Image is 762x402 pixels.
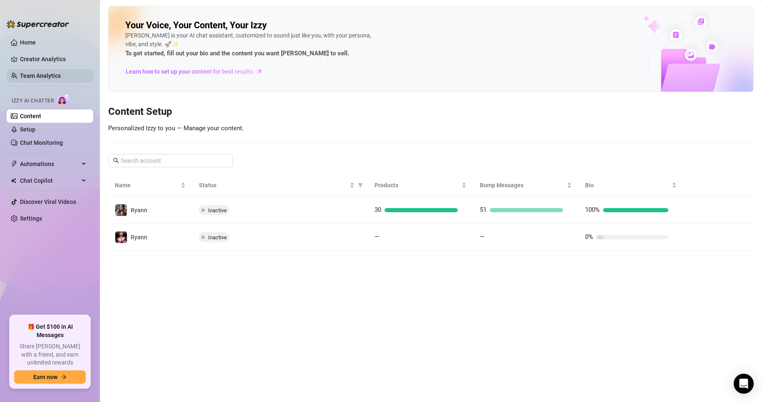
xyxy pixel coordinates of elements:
[208,207,227,213] span: Inactive
[20,39,36,46] a: Home
[375,181,460,190] span: Products
[115,204,127,216] img: Ryann
[375,233,380,241] span: —
[61,374,67,380] span: arrow-right
[208,234,227,241] span: Inactive
[20,174,79,187] span: Chat Copilot
[368,174,473,197] th: Products
[480,233,485,241] span: —
[108,124,244,132] span: Personalized Izzy to you — Manage your content.
[375,206,381,213] span: 30
[199,181,347,190] span: Status
[473,174,578,197] th: Bump Messages
[125,31,375,59] div: [PERSON_NAME] is your AI chat assistant, customized to sound just like you, with your persona, vi...
[20,72,61,79] a: Team Analytics
[121,156,221,165] input: Search account
[20,52,87,66] a: Creator Analytics
[125,65,269,78] a: Learn how to set up your content for best results
[734,374,754,394] div: Open Intercom Messenger
[20,113,41,119] a: Content
[113,158,119,164] span: search
[358,183,363,188] span: filter
[125,20,267,31] h2: Your Voice, Your Content, Your Izzy
[255,67,263,76] span: arrow-right
[480,181,565,190] span: Bump Messages
[125,50,349,57] strong: To get started, fill out your bio and the content you want [PERSON_NAME] to sell.
[115,181,179,190] span: Name
[14,370,86,384] button: Earn nowarrow-right
[11,161,17,167] span: thunderbolt
[57,94,70,106] img: AI Chatter
[33,374,57,380] span: Earn now
[115,231,127,243] img: Ryann
[11,178,16,184] img: Chat Copilot
[14,342,86,367] span: Share [PERSON_NAME] with a friend, and earn unlimited rewards
[20,215,42,222] a: Settings
[108,174,192,197] th: Name
[14,323,86,339] span: 🎁 Get $100 in AI Messages
[624,7,753,92] img: ai-chatter-content-library-cLFOSyPT.png
[356,179,365,191] span: filter
[108,105,754,119] h3: Content Setup
[480,206,486,213] span: 51
[578,174,684,197] th: Bio
[20,199,76,205] a: Discover Viral Videos
[20,157,79,171] span: Automations
[585,181,670,190] span: Bio
[192,174,367,197] th: Status
[131,207,147,213] span: Ryann
[131,234,147,241] span: Ryann
[126,67,253,76] span: Learn how to set up your content for best results
[12,97,54,105] span: Izzy AI Chatter
[585,233,593,241] span: 0%
[20,139,63,146] a: Chat Monitoring
[20,126,35,133] a: Setup
[7,20,69,28] img: logo-BBDzfeDw.svg
[585,206,600,213] span: 100%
